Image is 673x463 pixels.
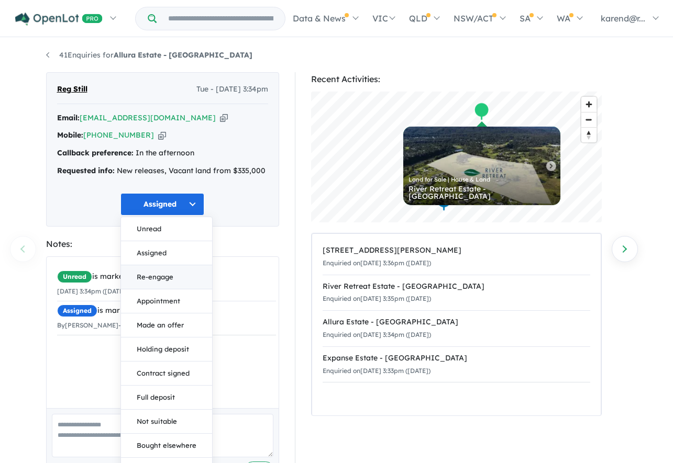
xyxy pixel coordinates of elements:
button: Copy [220,112,228,123]
div: [STREET_ADDRESS][PERSON_NAME] [323,244,590,257]
small: Enquiried on [DATE] 3:35pm ([DATE]) [323,295,431,302]
button: Zoom out [581,112,597,127]
span: Unread [57,270,92,283]
nav: breadcrumb [46,49,627,62]
a: River Retreat Estate - [GEOGRAPHIC_DATA]Enquiried on[DATE] 3:35pm ([DATE]) [323,275,590,311]
span: Reset bearing to north [581,128,597,142]
div: River Retreat Estate - [GEOGRAPHIC_DATA] [323,280,590,293]
button: Appointment [121,289,212,313]
strong: Allura Estate - [GEOGRAPHIC_DATA] [114,50,252,60]
a: Allura Estate - [GEOGRAPHIC_DATA]Enquiried on[DATE] 3:34pm ([DATE]) [323,310,590,347]
button: Full deposit [121,386,212,410]
div: Expanse Estate - [GEOGRAPHIC_DATA] [323,352,590,365]
a: Expanse Estate - [GEOGRAPHIC_DATA]Enquiried on[DATE] 3:33pm ([DATE]) [323,346,590,383]
button: Zoom in [581,97,597,112]
button: Contract signed [121,362,212,386]
button: Assigned [120,193,204,216]
button: Bought elsewhere [121,434,212,458]
span: Tue - [DATE] 3:34pm [196,83,268,96]
div: River Retreat Estate - [GEOGRAPHIC_DATA] [409,185,555,200]
span: Assigned [57,304,97,317]
a: Land for Sale | House & Land River Retreat Estate - [GEOGRAPHIC_DATA] [403,127,560,205]
a: [EMAIL_ADDRESS][DOMAIN_NAME] [80,113,216,122]
button: Assigned [121,241,212,265]
small: Enquiried on [DATE] 3:34pm ([DATE]) [323,331,431,338]
span: Zoom out [581,112,597,127]
a: 41Enquiries forAllura Estate - [GEOGRAPHIC_DATA] [46,50,252,60]
small: By [PERSON_NAME] - [DATE] 3:56pm ([DATE]) [57,321,192,329]
button: Holding deposit [121,337,212,362]
small: [DATE] 3:34pm ([DATE]) [57,287,128,295]
div: Map marker [473,102,489,121]
div: In the afternoon [57,147,268,160]
span: Reg Still [57,83,87,96]
button: Not suitable [121,410,212,434]
input: Try estate name, suburb, builder or developer [159,7,283,30]
div: is marked. [57,304,276,317]
button: Re-engage [121,265,212,289]
strong: Callback preference: [57,148,134,157]
div: Notes: [46,237,279,251]
small: Enquiried on [DATE] 3:33pm ([DATE]) [323,367,431,375]
a: [STREET_ADDRESS][PERSON_NAME]Enquiried on[DATE] 3:36pm ([DATE]) [323,239,590,275]
strong: Requested info: [57,166,115,175]
div: Allura Estate - [GEOGRAPHIC_DATA] [323,316,590,329]
a: [PHONE_NUMBER] [83,130,154,140]
button: Reset bearing to north [581,127,597,142]
canvas: Map [311,92,602,222]
button: Copy [158,130,166,141]
strong: Mobile: [57,130,83,140]
div: Land for Sale | House & Land [409,177,555,183]
button: Made an offer [121,313,212,337]
small: Enquiried on [DATE] 3:36pm ([DATE]) [323,259,431,267]
div: is marked. [57,270,276,283]
div: New releases, Vacant land from $335,000 [57,165,268,177]
div: Recent Activities: [311,72,602,86]
button: Unread [121,217,212,241]
strong: Email: [57,113,80,122]
span: karend@r... [601,13,645,24]
img: Openlot PRO Logo White [15,13,103,26]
